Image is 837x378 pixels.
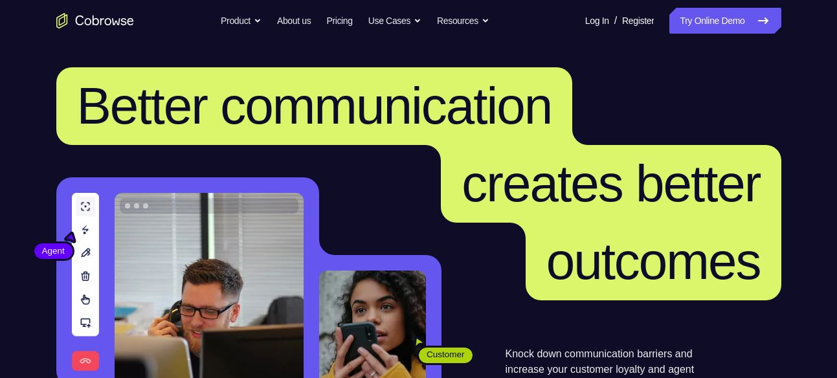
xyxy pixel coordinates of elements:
[585,8,609,34] a: Log In
[326,8,352,34] a: Pricing
[277,8,311,34] a: About us
[669,8,781,34] a: Try Online Demo
[221,8,262,34] button: Product
[437,8,489,34] button: Resources
[56,13,134,28] a: Go to the home page
[546,232,761,290] span: outcomes
[622,8,654,34] a: Register
[614,13,617,28] span: /
[462,155,760,212] span: creates better
[368,8,421,34] button: Use Cases
[77,77,552,135] span: Better communication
